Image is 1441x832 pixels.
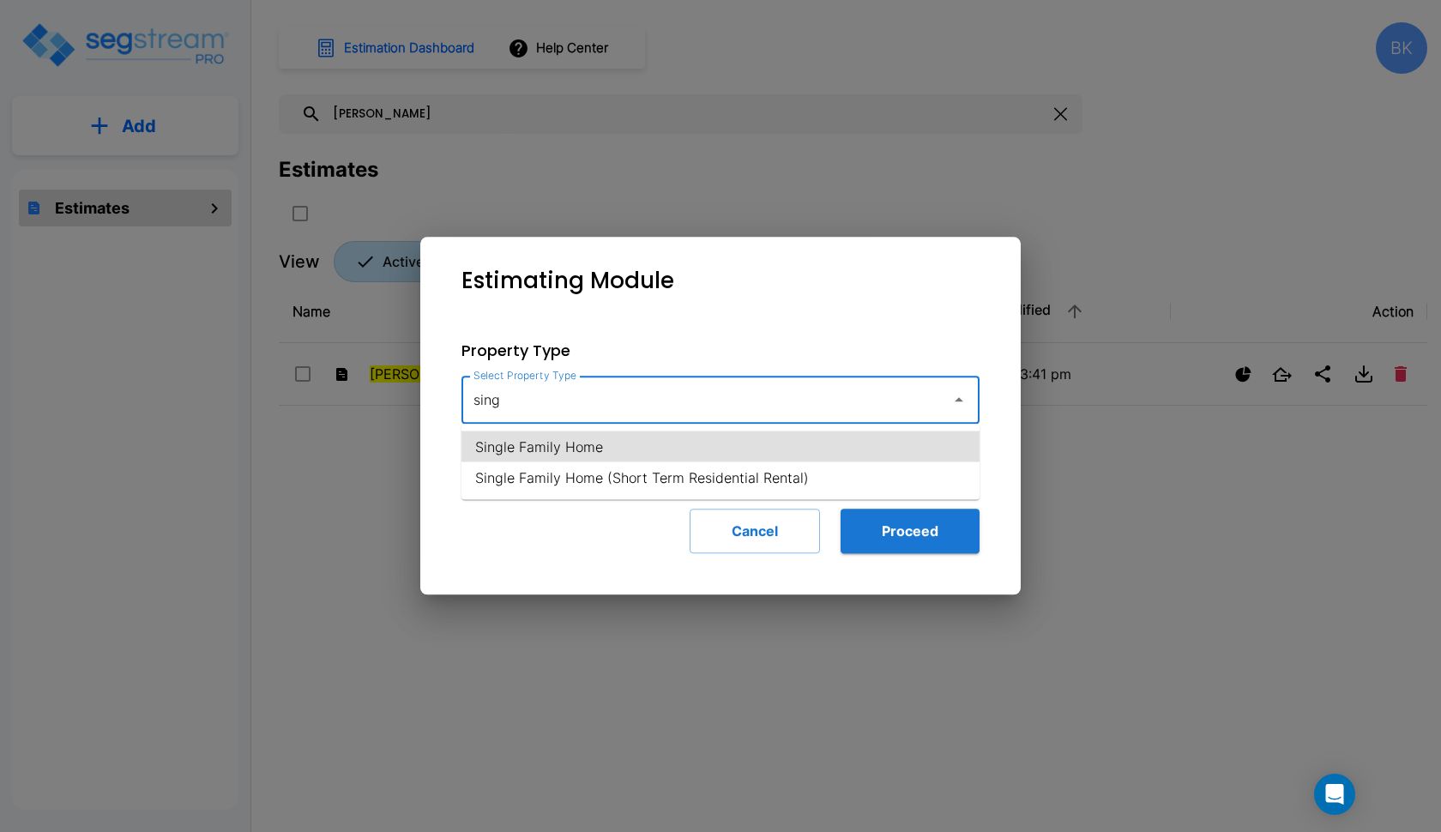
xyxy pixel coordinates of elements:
li: Single Family Home [461,431,980,462]
li: Single Family Home (Short Term Residential Rental) [461,462,980,493]
p: Property Type [461,339,980,362]
button: Proceed [841,509,980,553]
p: Estimating Module [461,264,674,298]
label: Select Property Type [473,368,576,383]
div: Open Intercom Messenger [1314,774,1355,815]
button: Cancel [690,509,820,553]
